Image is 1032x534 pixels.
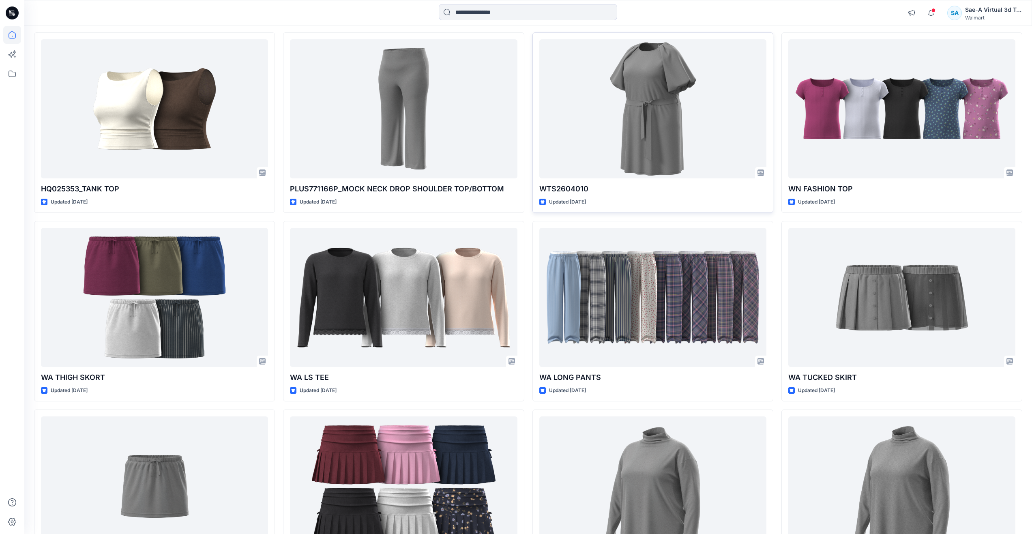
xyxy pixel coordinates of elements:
[965,5,1022,15] div: Sae-A Virtual 3d Team
[290,372,517,383] p: WA LS TEE
[290,228,517,367] a: WA LS TEE
[300,386,337,395] p: Updated [DATE]
[290,39,517,178] a: PLUS771166P_MOCK NECK DROP SHOULDER TOP/BOTTOM
[798,198,835,206] p: Updated [DATE]
[539,183,766,195] p: WTS2604010
[51,386,88,395] p: Updated [DATE]
[41,183,268,195] p: HQ025353_TANK TOP
[539,39,766,178] a: WTS2604010
[539,228,766,367] a: WA LONG PANTS
[41,228,268,367] a: WA THIGH SKORT
[788,372,1015,383] p: WA TUCKED SKIRT
[788,39,1015,178] a: WN FASHION TOP
[300,198,337,206] p: Updated [DATE]
[947,6,962,20] div: SA
[41,39,268,178] a: HQ025353_TANK TOP
[290,183,517,195] p: PLUS771166P_MOCK NECK DROP SHOULDER TOP/BOTTOM
[788,183,1015,195] p: WN FASHION TOP
[549,198,586,206] p: Updated [DATE]
[798,386,835,395] p: Updated [DATE]
[788,228,1015,367] a: WA TUCKED SKIRT
[51,198,88,206] p: Updated [DATE]
[549,386,586,395] p: Updated [DATE]
[41,372,268,383] p: WA THIGH SKORT
[539,372,766,383] p: WA LONG PANTS
[965,15,1022,21] div: Walmart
